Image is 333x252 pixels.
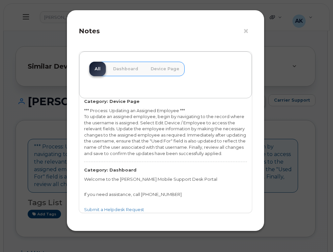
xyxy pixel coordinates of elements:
[84,207,144,212] a: Submit a Helpdesk Request
[79,27,252,35] h4: Notes
[108,62,143,76] a: Dashboard
[84,191,247,198] p: If you need assistance, call [PHONE_NUMBER]
[84,167,136,173] strong: Category: Dashboard
[145,62,185,76] a: Device Page
[243,26,252,36] button: ×
[84,108,247,114] div: *** Process: Updating an Assigned Employee ***
[84,176,247,182] p: Welcome to the [PERSON_NAME] Mobile Support Desk Portal
[89,62,106,76] a: All
[84,99,139,104] strong: Category: Device Page
[84,113,247,156] div: To update an assigned employee, begin by navigating to the record where the username is assigned....
[304,223,328,247] iframe: Messenger Launcher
